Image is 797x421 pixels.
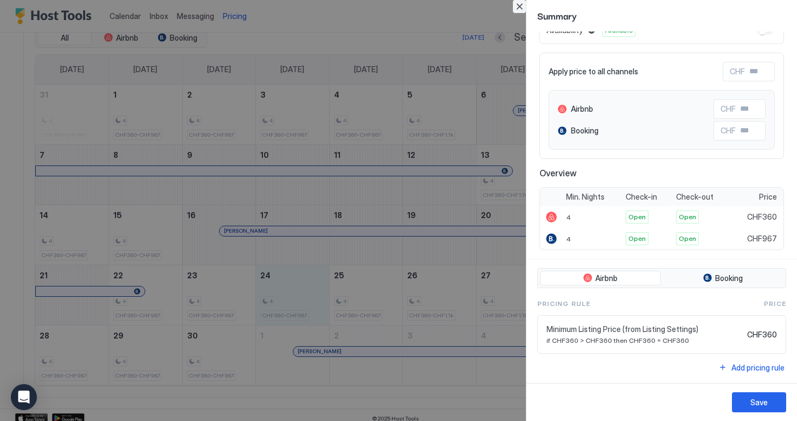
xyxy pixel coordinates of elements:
[540,271,661,286] button: Airbnb
[732,392,786,412] button: Save
[717,360,786,375] button: Add pricing rule
[730,67,745,76] span: CHF
[715,273,743,283] span: Booking
[750,397,768,408] div: Save
[628,212,646,222] span: Open
[571,104,593,114] span: Airbnb
[747,212,777,222] span: CHF360
[537,9,786,22] span: Summary
[547,324,743,334] span: Minimum Listing Price (from Listing Settings)
[537,268,786,289] div: tab-group
[731,362,785,373] div: Add pricing rule
[571,126,599,136] span: Booking
[679,212,696,222] span: Open
[721,104,736,114] span: CHF
[537,299,590,309] span: Pricing Rule
[663,271,784,286] button: Booking
[721,126,736,136] span: CHF
[566,192,605,202] span: Min. Nights
[676,192,714,202] span: Check-out
[747,234,777,244] span: CHF967
[539,168,784,178] span: Overview
[628,234,646,244] span: Open
[764,299,786,309] span: Price
[549,67,638,76] span: Apply price to all channels
[566,235,571,243] span: 4
[747,330,777,340] span: CHF360
[679,234,696,244] span: Open
[595,273,618,283] span: Airbnb
[566,213,571,221] span: 4
[759,192,777,202] span: Price
[547,336,743,345] span: if CHF360 > CHF360 then CHF360 = CHF360
[11,384,37,410] div: Open Intercom Messenger
[626,192,657,202] span: Check-in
